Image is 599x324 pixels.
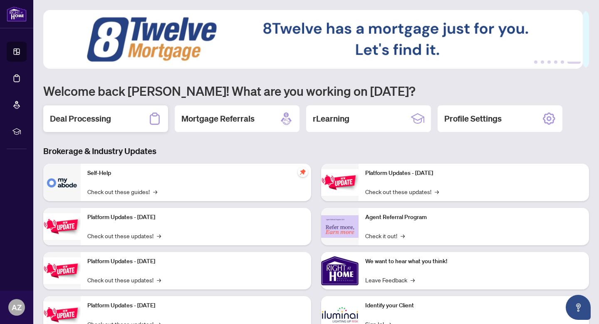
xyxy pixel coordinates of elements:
[365,231,405,240] a: Check it out!→
[87,169,304,178] p: Self-Help
[321,252,359,289] img: We want to hear what you think!
[43,83,589,99] h1: Welcome back [PERSON_NAME]! What are you working on [DATE]?
[541,60,544,64] button: 2
[157,231,161,240] span: →
[87,187,157,196] a: Check out these guides!→
[365,275,415,284] a: Leave Feedback→
[365,169,582,178] p: Platform Updates - [DATE]
[7,6,27,22] img: logo
[534,60,537,64] button: 1
[43,164,81,201] img: Self-Help
[321,215,359,238] img: Agent Referral Program
[12,302,22,313] span: AZ
[43,145,589,157] h3: Brokerage & Industry Updates
[561,60,564,64] button: 5
[547,60,551,64] button: 3
[87,231,161,240] a: Check out these updates!→
[567,60,581,64] button: 6
[444,113,502,125] h2: Profile Settings
[411,275,415,284] span: →
[365,257,582,266] p: We want to hear what you think!
[566,295,591,320] button: Open asap
[87,257,304,266] p: Platform Updates - [DATE]
[153,187,157,196] span: →
[435,187,439,196] span: →
[365,187,439,196] a: Check out these updates!→
[87,275,161,284] a: Check out these updates!→
[365,213,582,222] p: Agent Referral Program
[87,213,304,222] p: Platform Updates - [DATE]
[365,301,582,310] p: Identify your Client
[321,169,359,195] img: Platform Updates - June 23, 2025
[313,113,349,125] h2: rLearning
[554,60,557,64] button: 4
[157,275,161,284] span: →
[181,113,255,125] h2: Mortgage Referrals
[50,113,111,125] h2: Deal Processing
[298,167,308,177] span: pushpin
[401,231,405,240] span: →
[43,257,81,284] img: Platform Updates - July 21, 2025
[87,301,304,310] p: Platform Updates - [DATE]
[43,10,583,69] img: Slide 5
[43,213,81,239] img: Platform Updates - September 16, 2025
